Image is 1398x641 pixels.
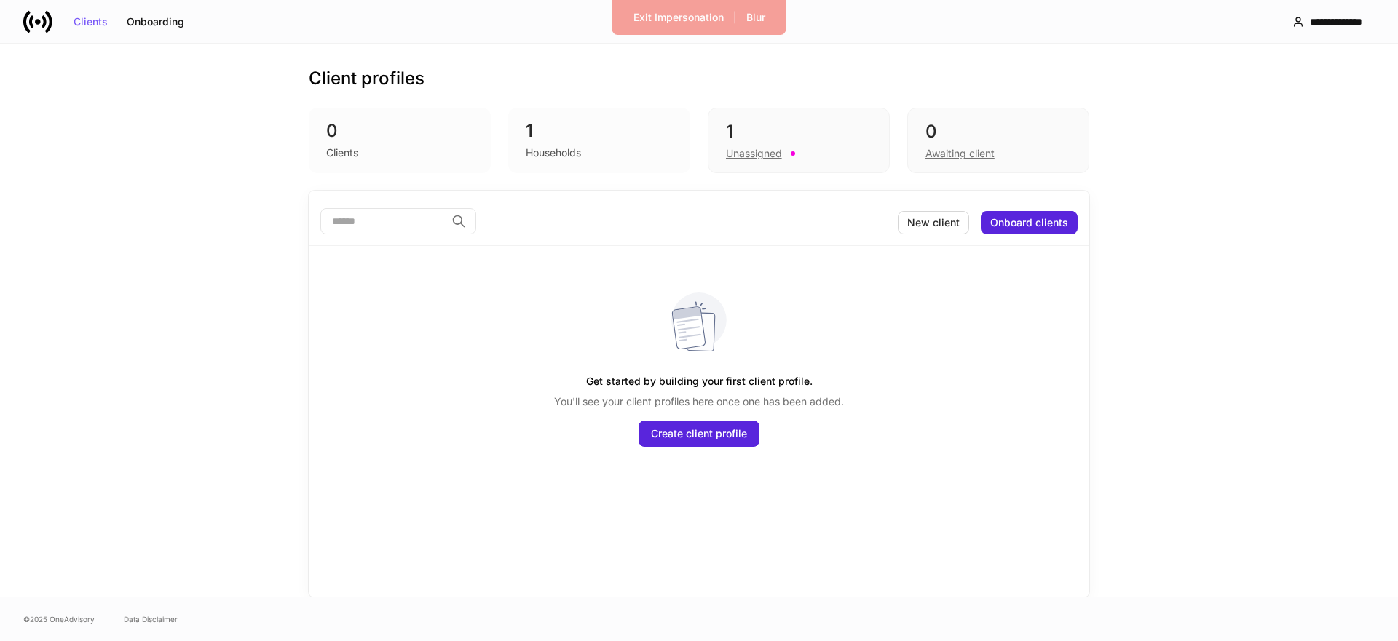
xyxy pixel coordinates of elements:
div: New client [907,218,960,228]
p: You'll see your client profiles here once one has been added. [554,394,844,409]
div: 0 [925,120,1071,143]
div: 1 [526,119,673,143]
button: Blur [737,6,775,29]
button: Onboarding [117,10,194,33]
div: 0Awaiting client [907,108,1089,173]
button: Create client profile [639,421,759,447]
div: Clients [326,146,358,160]
div: 1 [726,120,872,143]
div: Create client profile [651,429,747,439]
div: Blur [746,12,765,23]
div: Onboarding [127,17,184,27]
div: Households [526,146,581,160]
div: 0 [326,119,473,143]
div: Exit Impersonation [633,12,724,23]
h3: Client profiles [309,67,424,90]
button: Exit Impersonation [624,6,733,29]
button: Clients [64,10,117,33]
div: Clients [74,17,108,27]
span: © 2025 OneAdvisory [23,613,95,625]
a: Data Disclaimer [124,613,178,625]
div: Onboard clients [990,218,1068,228]
div: Awaiting client [925,146,995,161]
button: New client [898,211,969,234]
h5: Get started by building your first client profile. [586,368,813,394]
div: Unassigned [726,146,782,161]
button: Onboard clients [981,211,1078,234]
div: 1Unassigned [708,108,890,173]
